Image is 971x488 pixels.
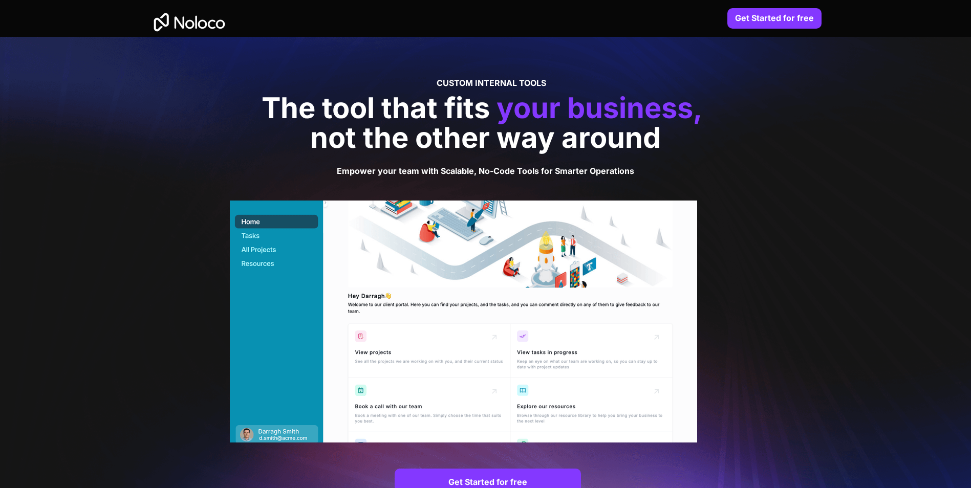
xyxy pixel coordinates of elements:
strong: Get Started for free [735,13,814,23]
span: your business, [497,91,703,125]
strong: Empower your team with Scalable, No-Code Tools for Smarter Operations [337,166,634,176]
a: Get Started for free [727,8,822,29]
strong: Get Started for free [448,477,527,487]
span: not the other way around [310,120,661,155]
span: CUSTOM INTERNAL TOOLS [437,78,546,88]
span: The tool that fits [262,91,490,125]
